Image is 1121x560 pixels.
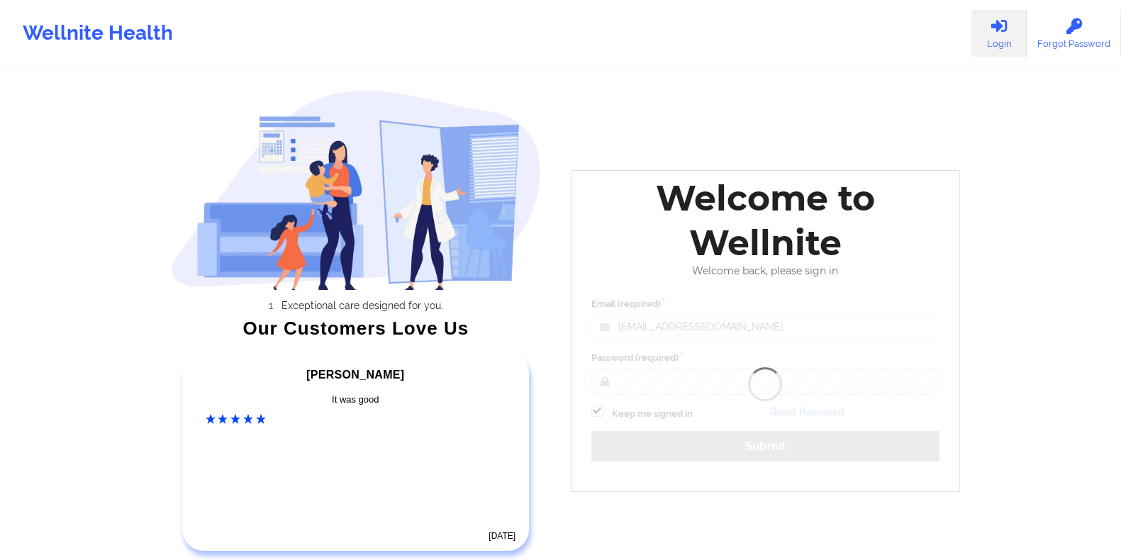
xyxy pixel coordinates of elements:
div: Welcome to Wellnite [581,176,950,265]
img: wellnite-auth-hero_200.c722682e.png [171,89,541,290]
div: Our Customers Love Us [171,321,541,335]
span: [PERSON_NAME] [306,369,404,381]
time: [DATE] [489,531,515,541]
li: Exceptional care designed for you. [184,300,541,311]
a: Forgot Password [1027,10,1121,57]
div: Welcome back, please sign in [581,265,950,277]
div: It was good [206,393,506,407]
a: Login [971,10,1027,57]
